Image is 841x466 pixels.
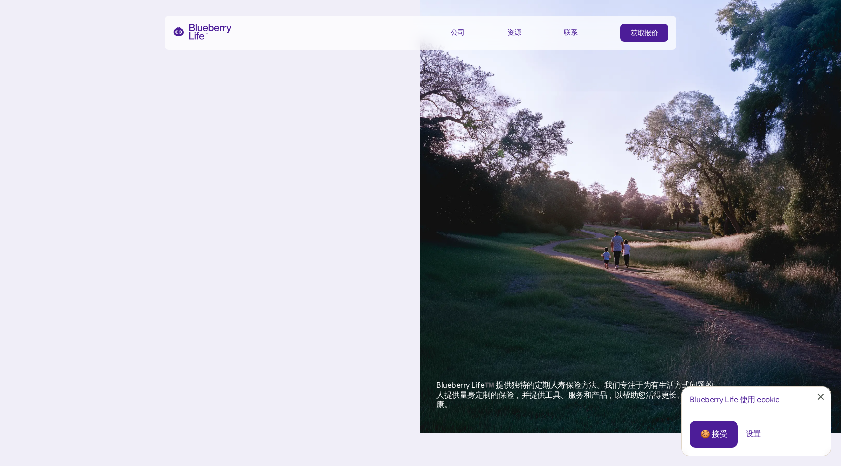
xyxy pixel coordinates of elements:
[564,28,578,37] div: 联系
[746,429,761,439] a: 设置
[631,28,658,38] div: 获取报价
[507,28,521,37] div: 资源
[811,387,831,407] a: 关闭 Cookie 弹出窗口
[507,24,552,40] div: 资源
[451,24,496,40] div: 公司
[451,28,465,37] div: 公司
[173,24,232,40] a: 家
[700,429,727,440] div: 🍪 接受
[690,395,823,404] div: Blueberry Life 使用 cookie
[620,24,668,42] a: 获取报价
[564,24,609,40] a: 联系
[436,380,714,409] p: Blueberry Life™️ 提供独特的定期人寿保险方法。我们专注于为有生活方式问题的人提供量身定制的保险，并提供工具、服务和产品，以帮助您活得更长、更健康。
[690,421,738,448] a: 🍪 接受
